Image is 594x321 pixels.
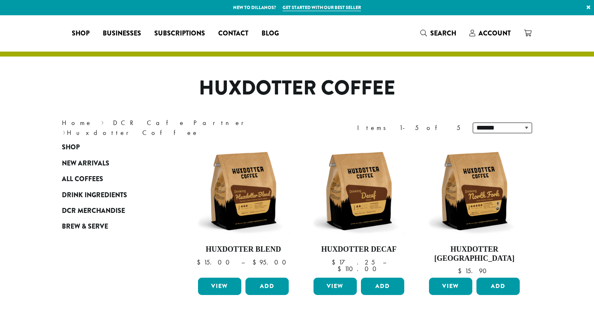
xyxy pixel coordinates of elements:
span: – [241,258,245,267]
span: $ [252,258,259,267]
span: Contact [218,28,248,39]
a: Huxdotter Decaf [311,144,406,274]
span: Shop [72,28,90,39]
span: Blog [262,28,279,39]
img: Huxdotter-Coffee-Huxdotter-Blend-12oz-Web.jpg [196,144,291,238]
span: $ [332,258,339,267]
a: View [429,278,472,295]
a: Home [62,118,92,127]
span: Brew & Serve [62,222,108,232]
a: Get started with our best seller [283,4,361,11]
bdi: 15.00 [197,258,233,267]
a: View [198,278,241,295]
h1: Huxdotter Coffee [56,76,538,100]
bdi: 110.00 [337,264,380,273]
span: Shop [62,142,80,153]
span: DCR Merchandise [62,206,125,216]
span: Search [430,28,456,38]
h4: Huxdotter Decaf [311,245,406,254]
a: Shop [62,139,161,155]
span: $ [197,258,204,267]
a: DCR Cafe Partner [113,118,250,127]
span: Drink Ingredients [62,190,127,201]
span: New Arrivals [62,158,109,169]
bdi: 15.90 [458,267,490,275]
span: All Coffees [62,174,103,184]
bdi: 17.25 [332,258,375,267]
nav: Breadcrumb [62,118,285,138]
button: Add [361,278,404,295]
a: View [313,278,357,295]
span: – [383,258,386,267]
a: Search [414,26,463,40]
button: Add [245,278,289,295]
span: Account [478,28,511,38]
a: New Arrivals [62,156,161,171]
a: Drink Ingredients [62,187,161,203]
h4: Huxdotter [GEOGRAPHIC_DATA] [427,245,522,263]
span: $ [458,267,465,275]
span: Subscriptions [154,28,205,39]
a: DCR Merchandise [62,203,161,219]
img: Huxdotter-Coffee-Decaf-12oz-Web.jpg [311,144,406,238]
a: All Coffees [62,171,161,187]
span: › [101,115,104,128]
span: Businesses [103,28,141,39]
bdi: 95.00 [252,258,290,267]
span: $ [337,264,344,273]
a: Shop [65,27,96,40]
a: Huxdotter Blend [196,144,291,274]
img: Huxdotter-Coffee-North-Fork-12oz-Web.jpg [427,144,522,238]
a: Brew & Serve [62,219,161,234]
h4: Huxdotter Blend [196,245,291,254]
a: Huxdotter [GEOGRAPHIC_DATA] $15.90 [427,144,522,274]
button: Add [476,278,520,295]
span: › [63,125,66,138]
div: Items 1-5 of 5 [357,123,460,133]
